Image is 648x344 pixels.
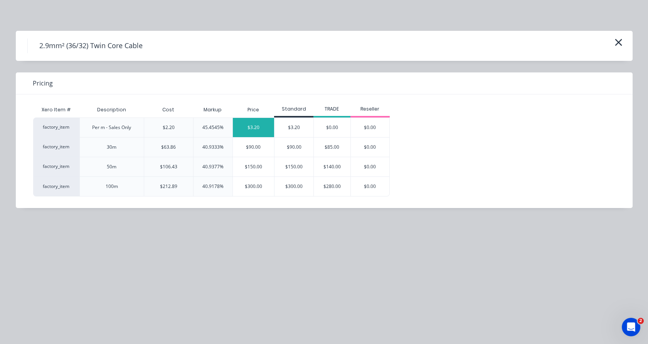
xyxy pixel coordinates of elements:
[106,183,118,190] div: 100m
[232,102,274,117] div: Price
[161,144,176,151] div: $63.86
[351,118,389,137] div: $0.00
[351,177,389,196] div: $0.00
[202,163,224,170] div: 40.9377%
[33,79,53,88] span: Pricing
[202,183,224,190] div: 40.9178%
[202,144,224,151] div: 40.9333%
[314,157,350,176] div: $140.00
[144,102,193,117] div: Cost
[33,102,79,117] div: Xero Item #
[314,138,350,157] div: $85.00
[160,183,177,190] div: $212.89
[107,163,116,170] div: 50m
[160,163,177,170] div: $106.43
[107,144,116,151] div: 30m
[274,138,313,157] div: $90.00
[638,318,644,324] span: 2
[33,117,79,137] div: factory_item
[33,157,79,176] div: factory_item
[233,138,274,157] div: $90.00
[314,118,350,137] div: $0.00
[27,39,154,53] h4: 2.9mm² (36/32) Twin Core Cable
[92,124,131,131] div: Per m - Sales Only
[274,157,313,176] div: $150.00
[233,157,274,176] div: $150.00
[274,106,313,112] div: Standard
[350,106,390,112] div: Reseller
[33,176,79,196] div: factory_item
[622,318,640,336] iframe: Intercom live chat
[274,177,313,196] div: $300.00
[91,100,132,119] div: Description
[202,124,224,131] div: 45.4545%
[233,177,274,196] div: $300.00
[274,118,313,137] div: $3.20
[351,157,389,176] div: $0.00
[313,106,350,112] div: TRADE
[351,138,389,157] div: $0.00
[193,102,232,117] div: Markup
[233,118,274,137] div: $3.20
[33,137,79,157] div: factory_item
[163,124,175,131] div: $2.20
[314,177,350,196] div: $280.00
